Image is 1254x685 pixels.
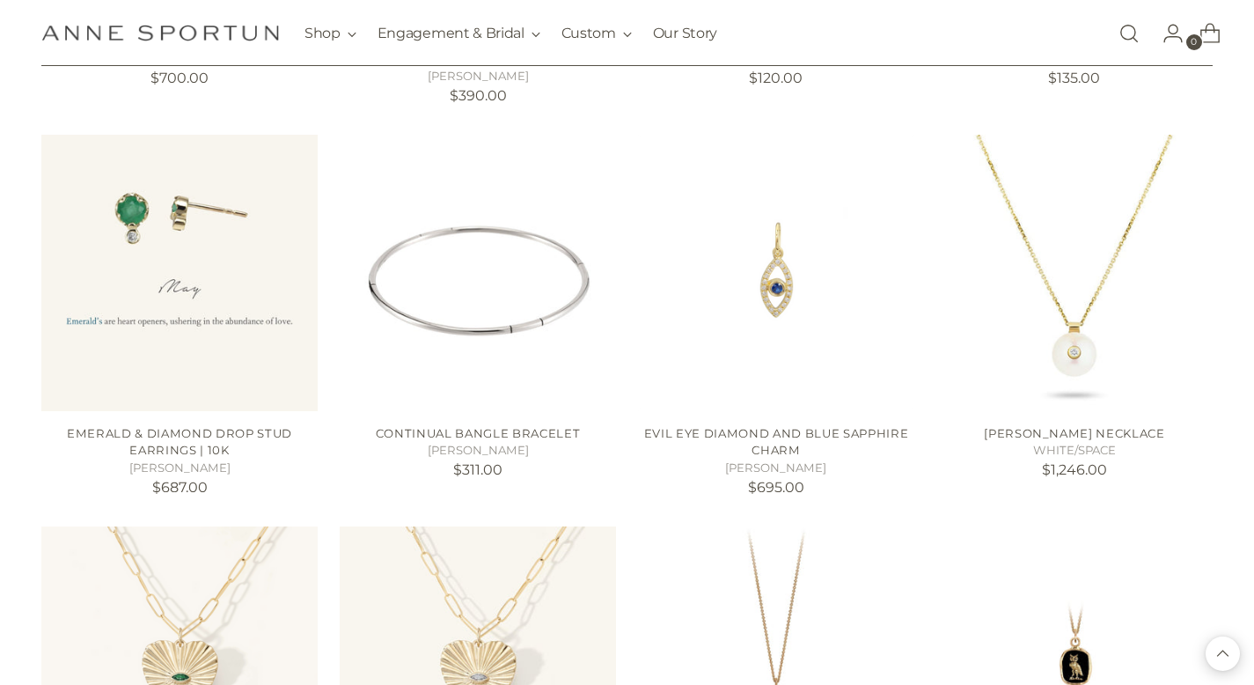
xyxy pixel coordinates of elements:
h5: [PERSON_NAME] [638,460,914,477]
span: $687.00 [152,479,208,496]
button: Back to top [1206,637,1240,671]
a: EVIL EYE DIAMOND AND BLUE SAPPHIRE CHARM [638,135,914,411]
a: Anne Sportun Fine Jewellery [41,25,279,41]
a: EVIL EYE DIAMOND AND BLUE SAPPHIRE CHARM [644,426,908,458]
button: Shop [304,14,356,53]
a: Continual Bangle Bracelet [340,135,616,411]
a: Open cart modal [1185,16,1221,51]
a: Emerald & Diamond Drop Stud Earrings | 10k [41,135,318,411]
span: $311.00 [453,461,502,478]
h5: [PERSON_NAME] [340,442,616,460]
button: Custom [561,14,632,53]
span: $700.00 [150,70,209,86]
span: $135.00 [1048,70,1100,86]
a: Go to the account page [1148,16,1184,51]
span: $1,246.00 [1042,461,1107,478]
span: $390.00 [450,87,507,104]
a: Continual Bangle Bracelet [376,426,580,440]
a: [PERSON_NAME] Necklace [984,426,1164,440]
span: $120.00 [749,70,803,86]
span: 0 [1186,34,1202,50]
span: $695.00 [748,479,804,496]
a: Open search modal [1111,16,1147,51]
a: Our Story [653,14,717,53]
button: Engagement & Bridal [378,14,540,53]
h5: [PERSON_NAME] [340,68,616,85]
a: Emerald & Diamond Drop Stud Earrings | 10k [67,426,292,458]
a: Everly Pearl Necklace [936,135,1213,411]
h5: WHITE/SPACE [936,442,1213,460]
h5: [PERSON_NAME] [41,460,318,477]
